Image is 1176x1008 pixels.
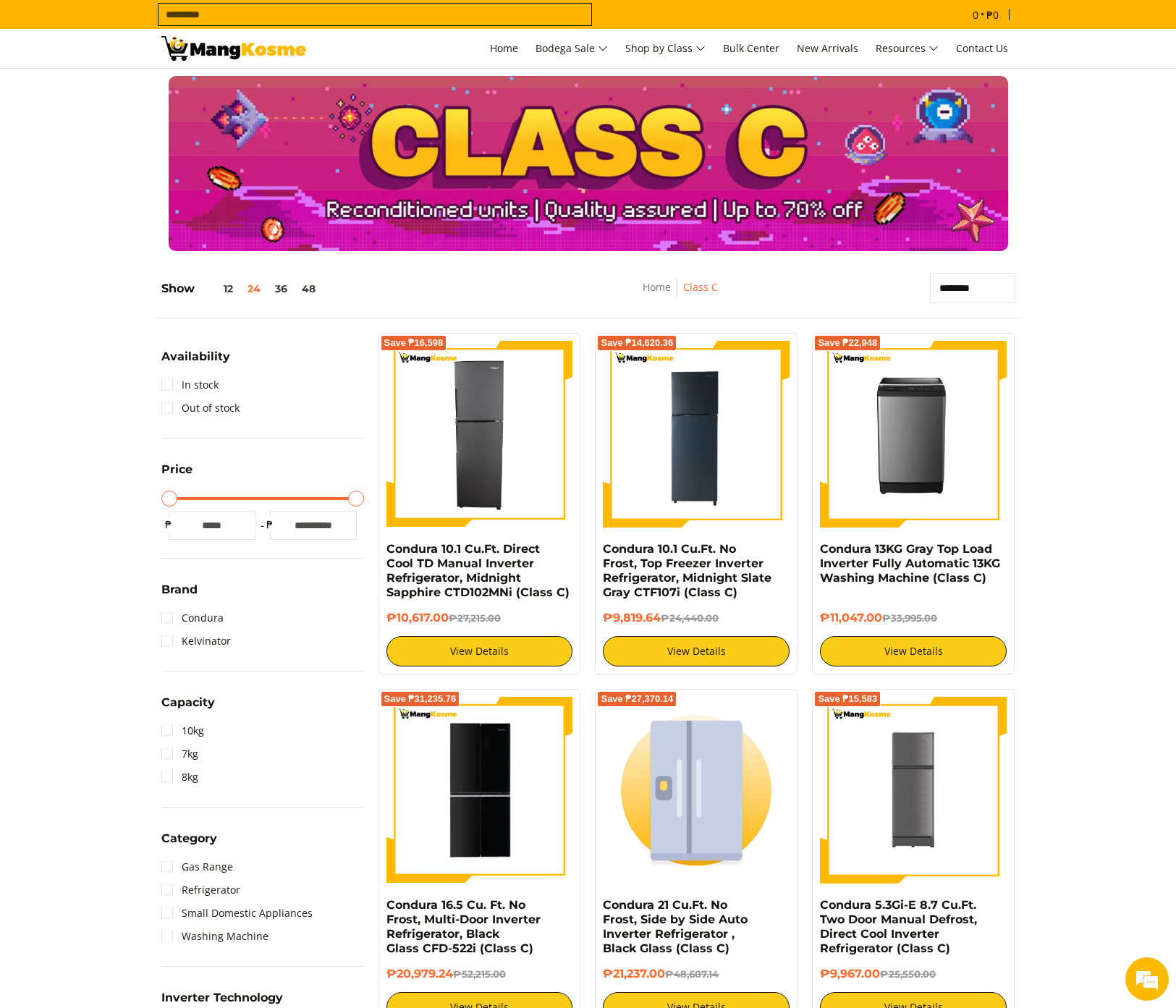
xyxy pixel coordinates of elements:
a: Resources [868,29,946,68]
a: Kelvinator [161,630,231,653]
a: 7kg [161,742,198,766]
button: 24 [240,283,268,295]
img: Condura 5.3Gi-E 8.7 Cu.Ft. Two Door Manual Defrost, Direct Cool Inverter Refrigerator (Class C) [820,697,1007,882]
a: 8kg [161,766,198,789]
span: Price [161,464,193,475]
span: New Arrivals [797,41,858,55]
a: Condura [161,606,224,630]
a: Out of stock [161,397,240,420]
summary: Open [161,351,230,373]
h6: ₱9,819.64 [603,611,790,625]
a: Home [643,280,671,294]
span: ₱ [263,517,277,532]
a: Condura 5.3Gi-E 8.7 Cu.Ft. Two Door Manual Defrost, Direct Cool Inverter Refrigerator (Class C) [820,898,977,955]
a: View Details [386,636,573,666]
nav: Main Menu [321,29,1015,68]
del: ₱52,215.00 [453,968,506,980]
a: Class C [683,280,718,294]
del: ₱24,440.00 [661,612,719,624]
del: ₱27,215.00 [449,612,501,624]
h6: ₱10,617.00 [386,611,573,625]
a: Contact Us [949,29,1015,68]
span: Shop by Class [625,40,706,58]
span: Availability [161,351,230,363]
del: ₱25,550.00 [880,968,936,980]
span: Brand [161,584,198,596]
span: Save ₱15,583 [818,695,877,703]
span: Resources [876,40,939,58]
span: Bodega Sale [536,40,608,58]
h5: Show [161,281,323,296]
span: • [964,9,1003,20]
a: 10kg [161,719,204,742]
img: Condura 13KG Gray Top Load Inverter Fully Automatic 13KG Washing Machine (Class C) [820,341,1007,528]
summary: Open [161,833,217,855]
span: Save ₱27,370.14 [601,695,673,703]
button: 12 [195,283,240,295]
nav: Breadcrumbs [554,279,807,311]
summary: Open [161,584,198,606]
a: View Details [603,636,790,666]
h6: ₱9,967.00 [820,967,1007,981]
summary: Open [161,697,215,719]
span: ₱0 [984,10,1001,20]
a: Shop by Class [618,29,713,68]
a: Condura 16.5 Cu. Ft. No Frost, Multi-Door Inverter Refrigerator, Black Glass CFD-522i (Class C) [386,898,541,955]
a: Condura 13KG Gray Top Load Inverter Fully Automatic 13KG Washing Machine (Class C) [820,542,1000,585]
span: Capacity [161,697,215,708]
a: New Arrivals [790,29,866,68]
a: Condura 21 Cu.Ft. No Frost, Side by Side Auto Inverter Refrigerator , Black Glass (Class C) [603,898,748,955]
span: ₱ [161,517,176,532]
h6: ₱20,979.24 [386,967,573,981]
a: Bodega Sale [528,29,615,68]
h6: ₱11,047.00 [820,611,1007,625]
a: Home [483,29,525,68]
span: Save ₱16,598 [384,339,444,347]
button: 48 [295,283,323,295]
img: Condura 21 Cu.Ft. No Frost, Side by Side Auto Inverter Refrigerator , Black Glass (Class C) [603,697,790,884]
a: Small Domestic Appliances [161,902,313,925]
del: ₱33,995.00 [882,612,937,624]
a: View Details [820,636,1007,666]
a: Condura 10.1 Cu.Ft. Direct Cool TD Manual Inverter Refrigerator, Midnight Sapphire CTD102MNi (Cla... [386,542,570,599]
h6: ₱21,237.00 [603,967,790,981]
img: Condura 10.1 Cu.Ft. No Frost, Top Freezer Inverter Refrigerator, Midnight Slate Gray CTF107i (Cla... [603,341,790,528]
span: Save ₱22,948 [818,339,877,347]
a: Washing Machine [161,925,268,948]
a: In stock [161,373,219,397]
img: Condura 16.5 Cu. Ft. No Frost, Multi-Door Inverter Refrigerator, Black Glass CFD-522i (Class C) [386,699,573,881]
span: 0 [970,10,981,20]
span: Contact Us [956,41,1008,55]
button: 36 [268,283,295,295]
a: Gas Range [161,855,233,878]
span: Inverter Technology [161,992,283,1004]
span: Save ₱14,620.36 [601,339,673,347]
del: ₱48,607.14 [665,968,719,980]
a: Bulk Center [716,29,787,68]
span: Save ₱31,235.76 [384,695,457,703]
summary: Open [161,464,193,486]
a: Condura 10.1 Cu.Ft. No Frost, Top Freezer Inverter Refrigerator, Midnight Slate Gray CTF107i (Cla... [603,542,771,599]
span: Home [490,41,518,55]
a: Refrigerator [161,878,240,902]
img: Class C Home &amp; Business Appliances: Up to 70% Off l Mang Kosme [161,36,306,61]
span: Bulk Center [723,41,779,55]
img: Condura 10.1 Cu.Ft. Direct Cool TD Manual Inverter Refrigerator, Midnight Sapphire CTD102MNi (Cla... [386,341,573,528]
span: Category [161,833,217,844]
